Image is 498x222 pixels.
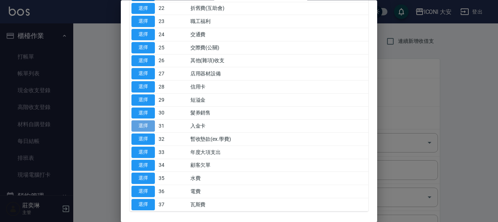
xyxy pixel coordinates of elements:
td: 店用器材設備 [189,67,368,80]
button: 選擇 [131,108,155,119]
td: 交際費(公關) [189,41,368,54]
td: 水費 [189,172,368,185]
button: 選擇 [131,134,155,145]
button: 選擇 [131,121,155,132]
td: 瓦斯費 [189,198,368,211]
td: 短溢金 [189,94,368,107]
button: 選擇 [131,173,155,184]
button: 選擇 [131,3,155,14]
td: 入金卡 [189,120,368,133]
td: 37 [157,198,189,211]
td: 暫收墊款(ex.學費) [189,133,368,146]
td: 25 [157,41,189,54]
td: 22 [157,2,189,15]
button: 選擇 [131,42,155,53]
td: 髮券銷售 [189,107,368,120]
button: 選擇 [131,199,155,210]
td: 27 [157,67,189,80]
button: 選擇 [131,29,155,41]
td: 36 [157,185,189,198]
td: 35 [157,172,189,185]
td: 31 [157,120,189,133]
button: 選擇 [131,55,155,67]
button: 選擇 [131,82,155,93]
td: 23 [157,15,189,28]
td: 28 [157,80,189,94]
td: 顧客欠單 [189,159,368,172]
td: 其他(雜項)收支 [189,54,368,68]
td: 24 [157,28,189,41]
td: 交通費 [189,28,368,41]
td: 32 [157,133,189,146]
td: 電費 [189,185,368,198]
button: 選擇 [131,160,155,171]
button: 選擇 [131,68,155,80]
td: 34 [157,159,189,172]
td: 折舊費(互助會) [189,2,368,15]
button: 選擇 [131,147,155,158]
td: 33 [157,146,189,159]
button: 選擇 [131,94,155,106]
td: 30 [157,107,189,120]
td: 年度大項支出 [189,146,368,159]
td: 職工福利 [189,15,368,28]
button: 選擇 [131,186,155,197]
td: 信用卡 [189,80,368,94]
td: 29 [157,94,189,107]
button: 選擇 [131,16,155,27]
td: 26 [157,54,189,68]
